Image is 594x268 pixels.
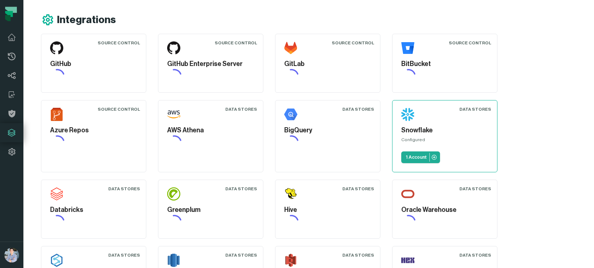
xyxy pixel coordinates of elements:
img: BigQuery [284,108,297,121]
div: Configured [401,137,488,146]
h5: BigQuery [284,125,371,135]
p: 1 Account [406,154,426,160]
img: Hive [284,187,297,201]
img: Oracle Warehouse [401,187,414,201]
img: Snowflake [401,108,414,121]
img: avatar of Alon Nafta [4,248,19,263]
img: BitBucket [401,41,414,55]
h5: Hive [284,205,371,215]
div: Data Stores [459,252,491,258]
div: Data Stores [225,252,257,258]
h5: GitHub Enterprise Server [167,59,254,69]
img: GitHub Enterprise Server [167,41,180,55]
div: Source Control [98,106,140,112]
h5: Databricks [50,205,137,215]
div: Source Control [215,40,257,46]
h5: AWS Athena [167,125,254,135]
div: Source Control [332,40,374,46]
div: Data Stores [342,106,374,112]
h5: Oracle Warehouse [401,205,488,215]
h1: Integrations [57,14,116,26]
div: Data Stores [342,186,374,192]
a: 1 Account [401,151,440,163]
div: Data Stores [459,186,491,192]
img: Hex [401,254,414,267]
img: Greenplum [167,187,180,201]
h5: GitHub [50,59,137,69]
div: Data Stores [108,186,140,192]
div: Data Stores [459,106,491,112]
div: Source Control [98,40,140,46]
div: Data Stores [342,252,374,258]
h5: Snowflake [401,125,488,135]
div: Data Stores [225,186,257,192]
div: Data Stores [225,106,257,112]
img: GitHub [50,41,63,55]
img: Azure Repos [50,108,63,121]
div: Data Stores [108,252,140,258]
img: Redshift [167,254,180,267]
img: AWS Athena [167,108,180,121]
img: Azure Synapse [50,254,63,267]
div: Source Control [449,40,491,46]
img: GitLab [284,41,297,55]
img: Databricks [50,187,63,201]
img: S3 [284,254,297,267]
h5: GitLab [284,59,371,69]
h5: Azure Repos [50,125,137,135]
h5: Greenplum [167,205,254,215]
h5: BitBucket [401,59,488,69]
